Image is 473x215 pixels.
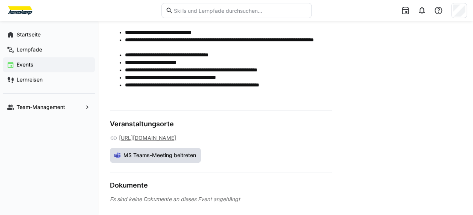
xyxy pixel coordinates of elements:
h3: Dokumente [110,181,332,189]
input: Skills und Lernpfade durchsuchen… [173,7,307,14]
h3: Veranstaltungsorte [110,120,332,128]
a: [URL][DOMAIN_NAME] [119,134,176,142]
div: Es sind keine Dokumente an dieses Event angehängt [110,195,332,203]
a: MS Teams-Meeting beitreten [110,148,201,163]
span: MS Teams-Meeting beitreten [122,151,197,159]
